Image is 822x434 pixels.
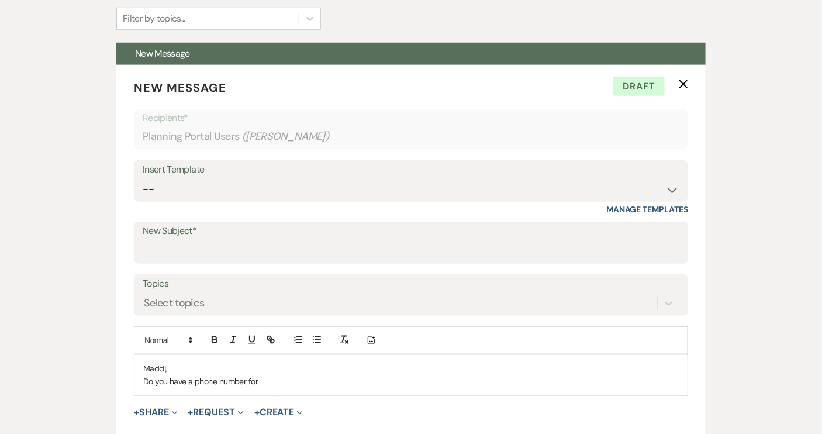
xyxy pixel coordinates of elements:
[143,125,679,148] div: Planning Portal Users
[135,47,190,60] span: New Message
[143,375,679,388] p: Do you have a phone number for
[188,408,194,417] span: +
[143,275,679,292] label: Topics
[254,408,303,417] button: Create
[134,408,139,417] span: +
[144,296,205,312] div: Select topics
[242,129,330,144] span: ( [PERSON_NAME] )
[123,12,185,26] div: Filter by topics...
[143,223,679,240] label: New Subject*
[143,362,679,375] p: Maddi,
[143,111,679,126] p: Recipients*
[188,408,244,417] button: Request
[143,161,679,178] div: Insert Template
[606,204,688,215] a: Manage Templates
[134,80,226,95] span: New Message
[134,408,178,417] button: Share
[254,408,260,417] span: +
[613,77,665,97] span: Draft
